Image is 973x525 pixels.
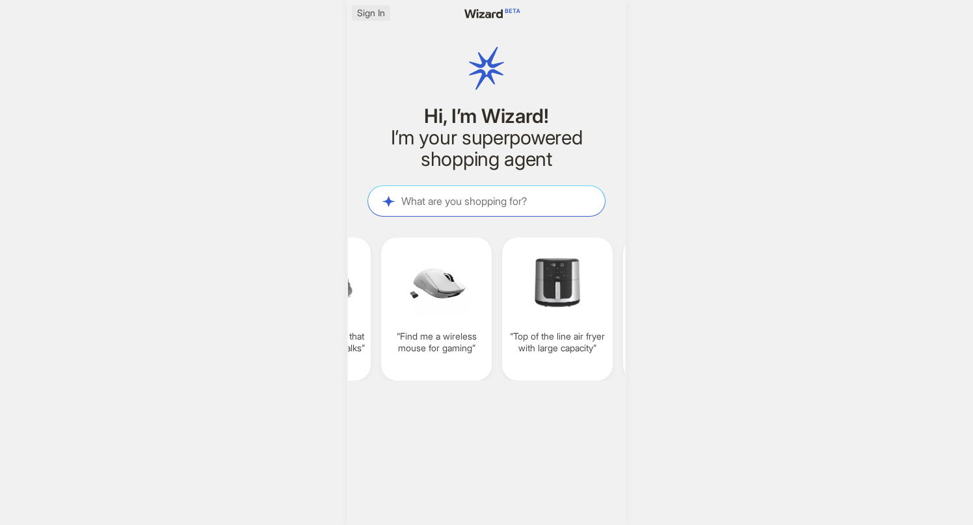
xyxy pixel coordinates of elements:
[386,330,486,354] q: Find me a wireless mouse for gaming
[367,105,606,127] h1: Hi, I’m Wizard!
[507,330,607,354] q: Top of the line air fryer with large capacity
[507,245,607,320] img: Top%20of%20the%20line%20air%20fryer%20with%20large%20capacity-d8b2d60f.png
[381,237,492,381] div: Find me a wireless mouse for gaming
[386,245,486,320] img: Find%20me%20a%20wireless%20mouse%20for%20gaming-715c5ba0.png
[357,7,385,19] span: Sign In
[502,237,613,381] div: Top of the line air fryer with large capacity
[352,5,390,21] button: Sign In
[367,127,606,170] h2: I’m your superpowered shopping agent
